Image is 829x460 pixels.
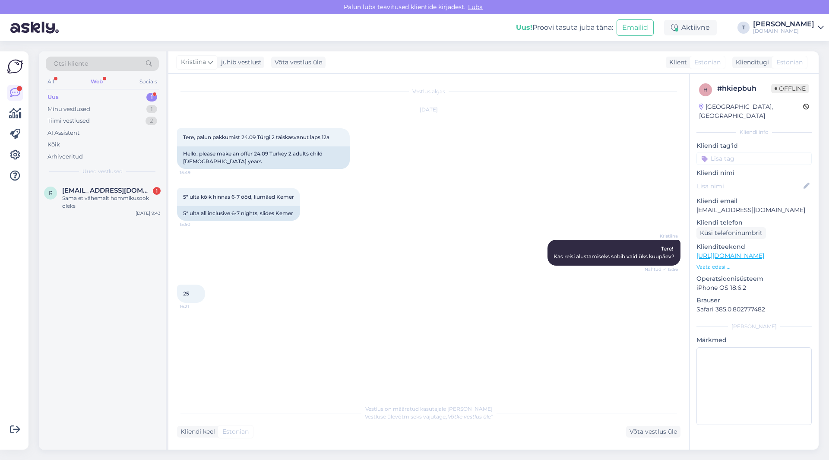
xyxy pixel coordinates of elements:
[183,194,294,200] span: 5* ulta kõik hinnas 6-7 ööd, liumäed Kemer
[703,86,708,93] span: h
[664,20,717,35] div: Aktiivne
[222,427,249,436] span: Estonian
[696,323,812,330] div: [PERSON_NAME]
[696,252,764,260] a: [URL][DOMAIN_NAME]
[181,57,206,67] span: Kristiina
[699,102,803,121] div: [GEOGRAPHIC_DATA], [GEOGRAPHIC_DATA]
[271,57,326,68] div: Võta vestlus üle
[446,413,493,420] i: „Võtke vestlus üle”
[696,296,812,305] p: Brauser
[89,76,104,87] div: Web
[146,117,157,125] div: 2
[177,106,680,114] div: [DATE]
[136,210,161,216] div: [DATE] 9:43
[365,413,493,420] span: Vestluse ülevõtmiseks vajutage
[365,406,493,412] span: Vestlus on määratud kasutajale [PERSON_NAME]
[696,168,812,178] p: Kliendi nimi
[62,194,161,210] div: Sama et vähemalt hommikusook oleks
[465,3,485,11] span: Luba
[776,58,803,67] span: Estonian
[47,129,79,137] div: AI Assistent
[177,88,680,95] div: Vestlus algas
[732,58,769,67] div: Klienditugi
[753,28,814,35] div: [DOMAIN_NAME]
[54,59,88,68] span: Otsi kliente
[717,83,771,94] div: # hkiepbuh
[177,206,300,221] div: 5* ulta all inclusive 6-7 nights, slides Kemer
[180,169,212,176] span: 15:49
[645,266,678,273] span: Nähtud ✓ 15:56
[153,187,161,195] div: 1
[696,227,766,239] div: Küsi telefoninumbrit
[753,21,824,35] a: [PERSON_NAME][DOMAIN_NAME]
[771,84,809,93] span: Offline
[696,152,812,165] input: Lisa tag
[146,105,157,114] div: 1
[46,76,56,87] div: All
[180,303,212,310] span: 16:21
[645,233,678,239] span: Kristiina
[666,58,687,67] div: Klient
[516,22,613,33] div: Proovi tasuta juba täna:
[694,58,721,67] span: Estonian
[737,22,750,34] div: T
[696,242,812,251] p: Klienditeekond
[177,427,215,436] div: Kliendi keel
[753,21,814,28] div: [PERSON_NAME]
[49,190,53,196] span: r
[138,76,159,87] div: Socials
[47,93,59,102] div: Uus
[696,141,812,150] p: Kliendi tag'id
[62,187,152,194] span: ratsep.annika1995@gmail.com
[696,283,812,292] p: iPhone OS 18.6.2
[180,221,212,228] span: 15:50
[696,128,812,136] div: Kliendi info
[626,426,680,438] div: Võta vestlus üle
[183,290,189,297] span: 25
[696,305,812,314] p: Safari 385.0.802777482
[47,117,90,125] div: Tiimi vestlused
[183,134,329,140] span: Tere, palun pakkumist 24.09 Türgi 2 täiskasvanut laps 12a
[47,140,60,149] div: Kõik
[146,93,157,102] div: 1
[47,152,83,161] div: Arhiveeritud
[696,206,812,215] p: [EMAIL_ADDRESS][DOMAIN_NAME]
[47,105,90,114] div: Minu vestlused
[696,197,812,206] p: Kliendi email
[177,146,350,169] div: Hello, please make an offer 24.09 Turkey 2 adults child [DEMOGRAPHIC_DATA] years
[617,19,654,36] button: Emailid
[697,181,802,191] input: Lisa nimi
[82,168,123,175] span: Uued vestlused
[218,58,262,67] div: juhib vestlust
[696,336,812,345] p: Märkmed
[7,58,23,75] img: Askly Logo
[516,23,532,32] b: Uus!
[696,218,812,227] p: Kliendi telefon
[696,263,812,271] p: Vaata edasi ...
[696,274,812,283] p: Operatsioonisüsteem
